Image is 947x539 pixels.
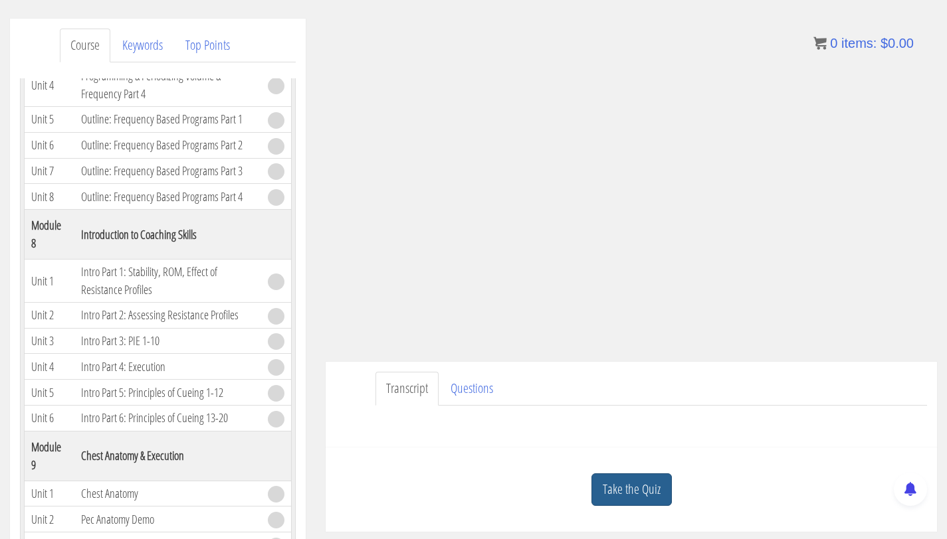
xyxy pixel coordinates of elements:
[25,184,74,210] td: Unit 8
[25,158,74,184] td: Unit 7
[25,107,74,133] td: Unit 5
[25,328,74,354] td: Unit 3
[74,380,261,406] td: Intro Part 5: Principles of Cueing 1-12
[830,36,837,50] span: 0
[74,506,261,532] td: Pec Anatomy Demo
[74,64,261,107] td: Programming & Periodizing Volume & Frequency Part 4
[881,36,914,50] bdi: 0.00
[813,37,827,50] img: icon11.png
[74,328,261,354] td: Intro Part 3: PIE 1-10
[841,36,877,50] span: items:
[25,380,74,406] td: Unit 5
[440,372,504,406] a: Questions
[74,354,261,380] td: Intro Part 4: Execution
[112,29,173,62] a: Keywords
[74,303,261,329] td: Intro Part 2: Assessing Resistance Profiles
[813,36,914,50] a: 0 items: $0.00
[74,260,261,303] td: Intro Part 1: Stability, ROM, Effect of Resistance Profiles
[74,158,261,184] td: Outline: Frequency Based Programs Part 3
[25,431,74,481] th: Module 9
[74,431,261,481] th: Chest Anatomy & Execution
[25,405,74,431] td: Unit 6
[74,210,261,260] th: Introduction to Coaching Skills
[175,29,241,62] a: Top Points
[74,132,261,158] td: Outline: Frequency Based Programs Part 2
[25,354,74,380] td: Unit 4
[25,506,74,532] td: Unit 2
[25,64,74,107] td: Unit 4
[375,372,439,406] a: Transcript
[74,184,261,210] td: Outline: Frequency Based Programs Part 4
[25,132,74,158] td: Unit 6
[74,405,261,431] td: Intro Part 6: Principles of Cueing 13-20
[881,36,888,50] span: $
[591,473,672,506] a: Take the Quiz
[25,481,74,506] td: Unit 1
[60,29,110,62] a: Course
[74,107,261,133] td: Outline: Frequency Based Programs Part 1
[25,260,74,303] td: Unit 1
[74,481,261,506] td: Chest Anatomy
[25,303,74,329] td: Unit 2
[25,210,74,260] th: Module 8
